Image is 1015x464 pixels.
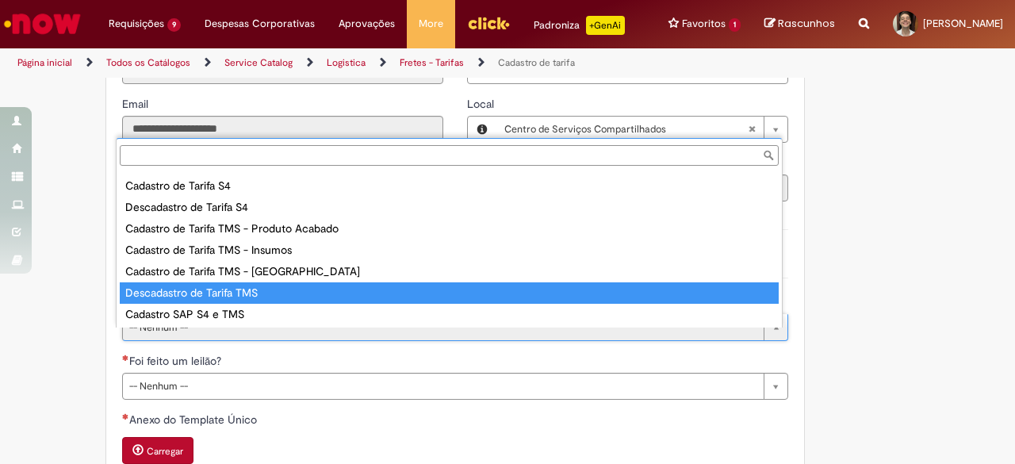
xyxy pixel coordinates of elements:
[120,240,779,261] div: Cadastro de Tarifa TMS - Insumos
[120,175,779,197] div: Cadastro de Tarifa S4
[120,304,779,325] div: Cadastro SAP S4 e TMS
[117,169,782,328] ul: Tipo da Solicitação
[120,218,779,240] div: Cadastro de Tarifa TMS - Produto Acabado
[120,261,779,282] div: Cadastro de Tarifa TMS - [GEOGRAPHIC_DATA]
[120,282,779,304] div: Descadastro de Tarifa TMS
[120,197,779,218] div: Descadastro de Tarifa S4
